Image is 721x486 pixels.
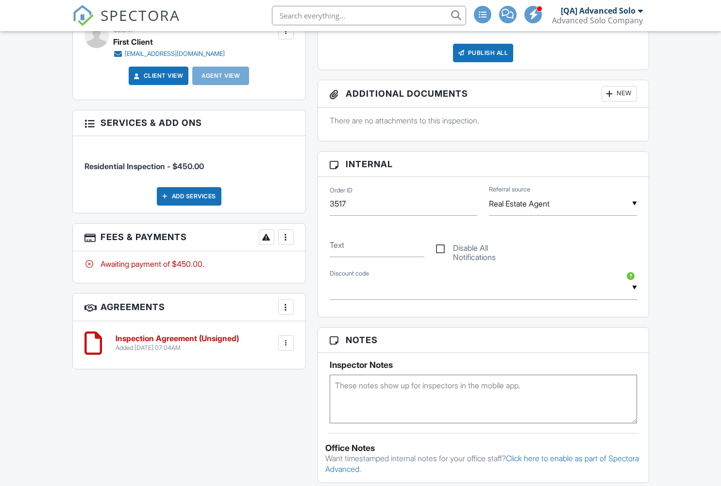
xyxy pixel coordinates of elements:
[113,49,225,59] a: [EMAIL_ADDRESS][DOMAIN_NAME]
[72,13,180,34] a: SPECTORA
[272,6,466,25] input: Search everything...
[561,6,636,16] div: [QA] Advanced Solo
[552,16,643,25] div: Advanced Solo Company
[330,233,424,257] input: Text
[330,269,369,278] label: Discount code
[84,161,204,171] span: Residential Inspection - $450.00
[602,86,637,102] div: New
[489,185,530,194] label: Referral source
[330,186,352,195] label: Order ID
[73,294,305,321] h3: Agreements
[330,240,344,250] label: Text
[453,44,514,62] div: Publish All
[132,71,184,81] a: Client View
[325,453,641,475] p: Want timestamped internal notes for your office staff?
[73,110,305,136] h3: Services & Add ons
[116,334,239,351] a: Inspection Agreement (Unsigned) Added [DATE] 07:04AM
[101,5,180,25] span: SPECTORA
[157,187,221,206] div: Add Services
[73,224,305,251] h3: Fees & Payments
[84,259,294,269] div: Awaiting payment of $450.00.
[325,453,639,474] a: Click here to enable as part of Spectora Advanced.
[113,35,153,49] div: First Client
[318,152,649,177] h3: Internal
[330,115,637,126] p: There are no attachments to this inspection.
[330,360,637,370] h5: Inspector Notes
[436,243,531,256] label: Disable All Notifications
[116,344,239,352] div: Added [DATE] 07:04AM
[125,50,225,58] div: [EMAIL_ADDRESS][DOMAIN_NAME]
[318,328,649,353] h3: Notes
[318,80,649,108] h3: Additional Documents
[325,443,641,453] div: Office Notes
[72,5,94,26] img: The Best Home Inspection Software - Spectora
[84,143,294,179] li: Service: Residential Inspection
[116,334,239,343] h6: Inspection Agreement (Unsigned)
